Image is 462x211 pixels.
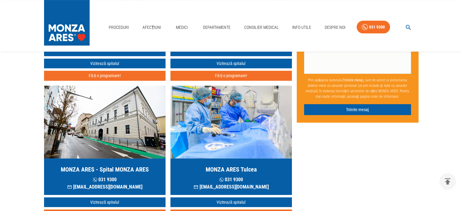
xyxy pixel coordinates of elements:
[172,21,192,34] a: Medici
[67,176,142,183] p: 031 9300
[44,86,166,158] img: MONZA ARES Cluj-Napoca
[193,176,269,183] p: 031 9300
[200,21,233,34] a: Departamente
[170,59,292,69] a: Vizitează spitalul
[170,86,292,158] img: MONZA ARES Tulcea
[106,21,131,34] a: Proceduri
[290,21,313,34] a: Info Utile
[170,71,292,81] button: Fă-ți o programare!
[140,21,164,34] a: Afecțiuni
[304,75,411,102] p: Prin apăsarea butonului , sunt de acord cu prelucrarea datelor mele cu caracter personal (ce pot ...
[439,173,456,190] button: delete
[369,23,385,31] div: 031 9300
[304,104,411,115] button: Trimite mesaj
[44,86,166,195] a: MONZA ARES - Spital MONZA ARES 031 9300[EMAIL_ADDRESS][DOMAIN_NAME]
[44,197,166,207] a: Vizitează spitalul
[67,183,142,191] p: [EMAIL_ADDRESS][DOMAIN_NAME]
[44,59,166,69] a: Vizitează spitalul
[206,165,257,174] h5: MONZA ARES Tulcea
[170,197,292,207] a: Vizitează spitalul
[44,71,166,81] button: Fă-ți o programare!
[343,78,363,82] b: Trimite mesaj
[193,183,269,191] p: [EMAIL_ADDRESS][DOMAIN_NAME]
[170,86,292,195] a: MONZA ARES Tulcea 031 9300[EMAIL_ADDRESS][DOMAIN_NAME]
[241,21,281,34] a: Consilier Medical
[61,165,149,174] h5: MONZA ARES - Spital MONZA ARES
[357,21,390,34] a: 031 9300
[322,21,348,34] a: Despre Noi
